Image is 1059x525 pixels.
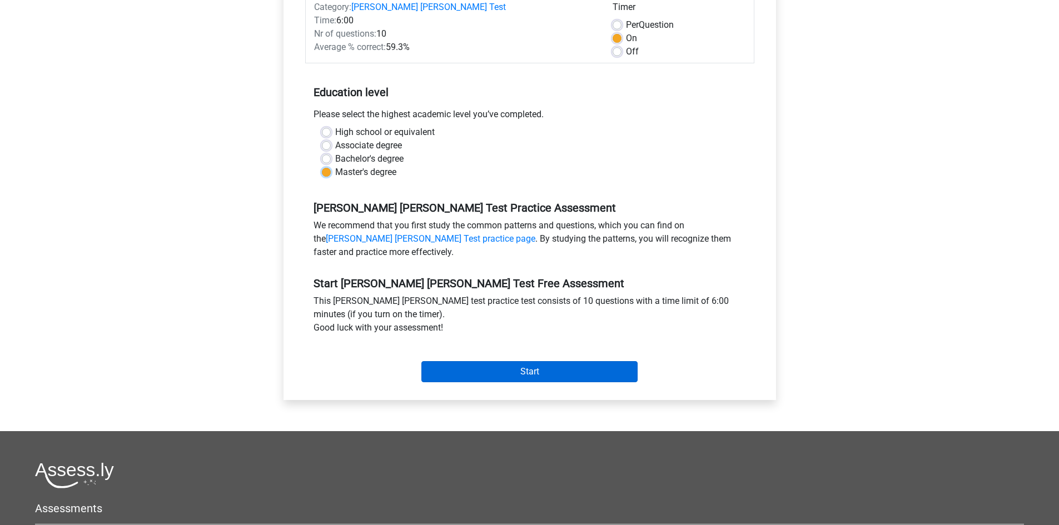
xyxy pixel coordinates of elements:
span: Nr of questions: [314,28,376,39]
div: This [PERSON_NAME] [PERSON_NAME] test practice test consists of 10 questions with a time limit of... [305,294,754,339]
span: Time: [314,15,336,26]
label: Question [626,18,674,32]
img: Assessly logo [35,462,114,488]
span: Category: [314,2,351,12]
label: Associate degree [335,139,402,152]
div: 10 [306,27,604,41]
label: Bachelor's degree [335,152,404,166]
label: Master's degree [335,166,396,179]
div: Timer [613,1,745,18]
span: Per [626,19,639,30]
label: High school or equivalent [335,126,435,139]
div: 6:00 [306,14,604,27]
h5: [PERSON_NAME] [PERSON_NAME] Test Practice Assessment [314,201,746,214]
a: [PERSON_NAME] [PERSON_NAME] Test [351,2,506,12]
label: Off [626,45,639,58]
h5: Assessments [35,502,1024,515]
label: On [626,32,637,45]
div: 59.3% [306,41,604,54]
h5: Start [PERSON_NAME] [PERSON_NAME] Test Free Assessment [314,277,746,290]
a: [PERSON_NAME] [PERSON_NAME] Test practice page [326,233,535,244]
input: Start [421,361,638,382]
div: We recommend that you first study the common patterns and questions, which you can find on the . ... [305,219,754,263]
span: Average % correct: [314,42,386,52]
div: Please select the highest academic level you’ve completed. [305,108,754,126]
h5: Education level [314,81,746,103]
